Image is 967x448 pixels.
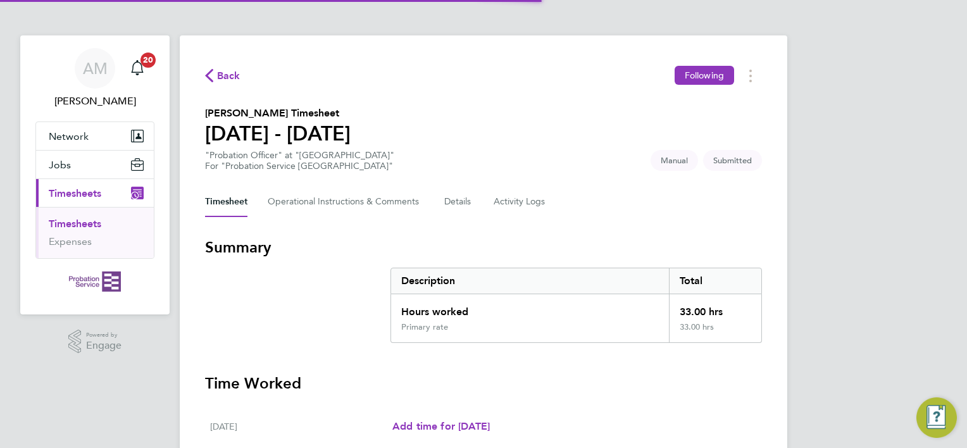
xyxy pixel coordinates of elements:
[268,187,424,217] button: Operational Instructions & Comments
[68,330,122,354] a: Powered byEngage
[210,419,392,434] div: [DATE]
[49,218,101,230] a: Timesheets
[669,294,761,322] div: 33.00 hrs
[703,150,762,171] span: This timesheet is Submitted.
[125,48,150,89] a: 20
[35,48,154,109] a: AM[PERSON_NAME]
[35,94,154,109] span: Aleena Mahmood
[49,130,89,142] span: Network
[916,397,957,438] button: Engage Resource Center
[205,106,351,121] h2: [PERSON_NAME] Timesheet
[36,179,154,207] button: Timesheets
[392,420,490,432] span: Add time for [DATE]
[392,419,490,434] a: Add time for [DATE]
[669,268,761,294] div: Total
[217,68,240,84] span: Back
[205,187,247,217] button: Timesheet
[20,35,170,314] nav: Main navigation
[494,187,547,217] button: Activity Logs
[36,122,154,150] button: Network
[444,187,473,217] button: Details
[86,340,122,351] span: Engage
[205,121,351,146] h1: [DATE] - [DATE]
[739,66,762,85] button: Timesheets Menu
[390,268,762,343] div: Summary
[205,161,394,171] div: For "Probation Service [GEOGRAPHIC_DATA]"
[49,235,92,247] a: Expenses
[49,159,71,171] span: Jobs
[49,187,101,199] span: Timesheets
[651,150,698,171] span: This timesheet was manually created.
[86,330,122,340] span: Powered by
[36,151,154,178] button: Jobs
[685,70,724,81] span: Following
[669,322,761,342] div: 33.00 hrs
[140,53,156,68] span: 20
[391,294,669,322] div: Hours worked
[36,207,154,258] div: Timesheets
[205,68,240,84] button: Back
[675,66,734,85] button: Following
[205,373,762,394] h3: Time Worked
[83,60,108,77] span: AM
[69,271,120,292] img: probationservice-logo-retina.png
[401,322,448,332] div: Primary rate
[35,271,154,292] a: Go to home page
[391,268,669,294] div: Description
[205,150,394,171] div: "Probation Officer" at "[GEOGRAPHIC_DATA]"
[205,237,762,258] h3: Summary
